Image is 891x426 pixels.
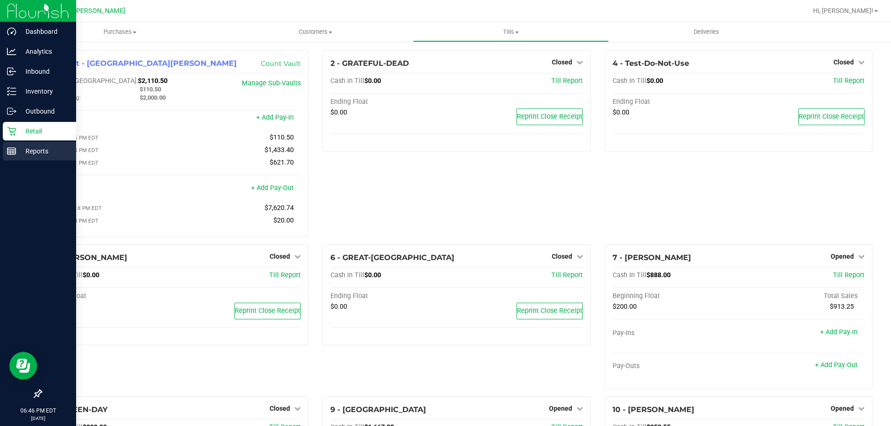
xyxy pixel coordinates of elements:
inline-svg: Outbound [7,107,16,116]
span: 8 - GREEN-DAY [49,405,108,414]
button: Reprint Close Receipt [234,303,301,319]
span: $0.00 [83,271,99,279]
p: Outbound [16,106,72,117]
span: 10 - [PERSON_NAME] [613,405,694,414]
span: $621.70 [270,159,294,166]
div: Pay-Outs [49,185,175,193]
a: + Add Pay-Out [815,361,858,369]
div: Pay-Ins [49,114,175,123]
span: Cash In Till [330,271,364,279]
span: Customers [218,28,413,36]
span: Reprint Close Receipt [517,307,582,315]
a: Deliveries [609,22,804,42]
span: Reprint Close Receipt [517,113,582,121]
span: $0.00 [613,108,629,116]
span: Ft. [PERSON_NAME] [65,7,125,15]
span: $110.50 [140,86,161,93]
a: Manage Sub-Vaults [242,79,301,87]
span: Opened [831,405,854,412]
a: Till Report [551,271,583,279]
span: Hi, [PERSON_NAME]! [813,7,873,14]
span: $913.25 [830,303,854,311]
span: Cash In Till [613,77,646,85]
inline-svg: Analytics [7,47,16,56]
a: + Add Pay-Out [251,184,294,192]
a: Customers [218,22,413,42]
span: 9 - [GEOGRAPHIC_DATA] [330,405,426,414]
p: Reports [16,146,72,157]
button: Reprint Close Receipt [517,108,583,125]
span: Tills [413,28,608,36]
span: Closed [552,253,572,260]
iframe: Resource center [9,352,37,380]
a: Purchases [22,22,218,42]
span: $0.00 [364,77,381,85]
span: 1 - Vault - [GEOGRAPHIC_DATA][PERSON_NAME] [49,59,237,68]
span: $2,000.00 [140,94,166,101]
a: Tills [413,22,608,42]
span: Cash In Till [330,77,364,85]
span: Closed [270,405,290,412]
span: 7 - [PERSON_NAME] [613,253,691,262]
span: Opened [831,253,854,260]
span: Reprint Close Receipt [235,307,300,315]
a: + Add Pay-In [256,114,294,121]
span: $200.00 [613,303,637,311]
inline-svg: Retail [7,127,16,136]
span: Reprint Close Receipt [799,113,864,121]
a: + Add Pay-In [820,328,858,336]
p: [DATE] [4,415,72,422]
div: Pay-Ins [613,329,739,337]
span: 4 - Test-Do-Not-Use [613,59,689,68]
span: 2 - GRATEFUL-DEAD [330,59,409,68]
span: Closed [270,253,290,260]
p: Retail [16,126,72,137]
span: $0.00 [646,77,663,85]
inline-svg: Dashboard [7,27,16,36]
span: Cash In [GEOGRAPHIC_DATA]: [49,77,138,85]
span: $0.00 [364,271,381,279]
inline-svg: Reports [7,146,16,156]
span: $7,620.74 [265,204,294,212]
span: Closed [552,58,572,66]
span: $888.00 [646,271,671,279]
a: Till Report [269,271,301,279]
span: $110.50 [270,134,294,141]
span: Cash In Till [613,271,646,279]
span: $2,110.50 [138,77,168,85]
div: Ending Float [49,292,175,300]
div: Ending Float [330,292,457,300]
div: Pay-Outs [613,362,739,370]
p: Inventory [16,86,72,97]
span: $0.00 [330,108,347,116]
span: Deliveries [681,28,732,36]
inline-svg: Inventory [7,87,16,96]
button: Reprint Close Receipt [798,108,865,125]
p: Dashboard [16,26,72,37]
inline-svg: Inbound [7,67,16,76]
span: 5 - [PERSON_NAME] [49,253,127,262]
div: Ending Float [330,98,457,106]
a: Count Vault [261,59,301,68]
span: $0.00 [330,303,347,311]
span: 6 - GREAT-[GEOGRAPHIC_DATA] [330,253,454,262]
span: Closed [833,58,854,66]
p: Inbound [16,66,72,77]
p: Analytics [16,46,72,57]
span: $1,433.40 [265,146,294,154]
div: Total Sales [738,292,865,300]
a: Till Report [833,271,865,279]
div: Beginning Float [613,292,739,300]
a: Till Report [551,77,583,85]
button: Reprint Close Receipt [517,303,583,319]
div: Ending Float [613,98,739,106]
span: Purchases [22,28,218,36]
a: Till Report [833,77,865,85]
span: Opened [549,405,572,412]
span: $20.00 [273,216,294,224]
